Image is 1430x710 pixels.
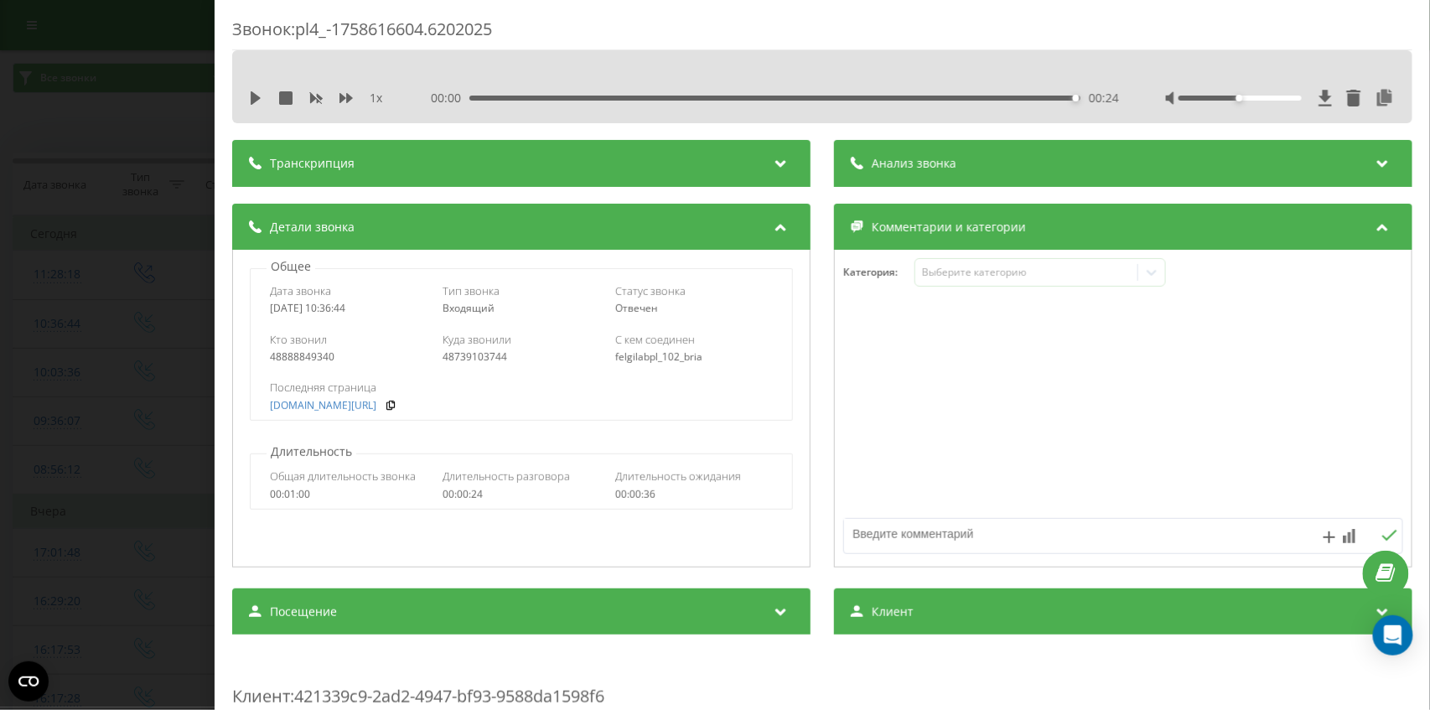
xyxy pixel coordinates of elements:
div: 00:00:24 [443,489,600,500]
span: Последняя страница [270,380,376,395]
div: Звонок : pl4_-1758616604.6202025 [232,18,1412,50]
button: Open CMP widget [8,661,49,702]
div: 48739103744 [443,351,600,363]
div: 00:00:36 [615,489,773,500]
div: 48888849340 [270,351,427,363]
p: Длительность [267,443,356,460]
a: [DOMAIN_NAME][URL] [270,400,376,412]
span: Отвечен [615,301,658,315]
div: Accessibility label [1072,95,1079,101]
span: Длительность разговора [443,469,570,484]
div: Выберите категорию [922,266,1132,279]
h4: Категория : [843,267,914,278]
p: Общее [267,258,315,275]
span: 1 x [370,90,382,106]
span: Анализ звонка [872,155,956,172]
span: Длительность ожидания [615,469,741,484]
span: Входящий [443,301,495,315]
div: [DATE] 10:36:44 [270,303,427,314]
div: felgilabpl_102_bria [615,351,773,363]
div: Open Intercom Messenger [1373,615,1413,656]
span: Дата звонка [270,283,331,298]
span: 00:24 [1089,90,1119,106]
span: Статус звонка [615,283,686,298]
span: Детали звонка [270,219,355,236]
div: Accessibility label [1236,95,1243,101]
span: 00:00 [431,90,469,106]
span: Клиент [232,685,290,707]
span: Общая длительность звонка [270,469,416,484]
span: Комментарии и категории [872,219,1026,236]
div: 00:01:00 [270,489,427,500]
span: Клиент [872,604,914,620]
span: Посещение [270,604,337,620]
span: Тип звонка [443,283,500,298]
span: С кем соединен [615,332,695,347]
span: Кто звонил [270,332,327,347]
span: Транскрипция [270,155,355,172]
span: Куда звонили [443,332,511,347]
